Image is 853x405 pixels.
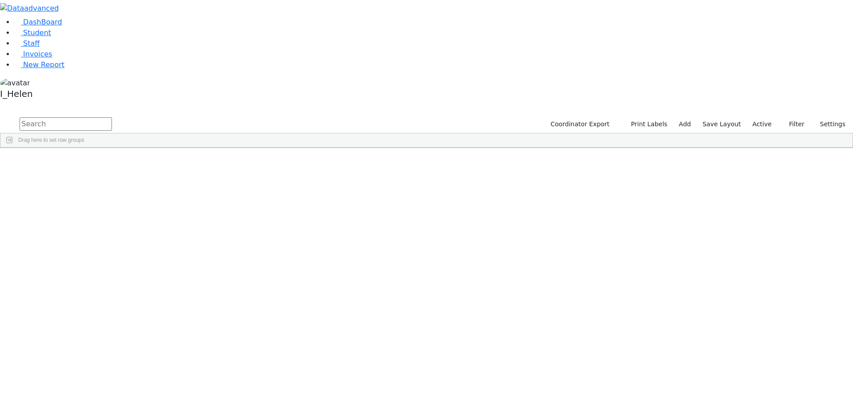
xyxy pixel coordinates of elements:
[14,39,40,48] a: Staff
[14,60,64,69] a: New Report
[777,117,809,131] button: Filter
[23,28,51,37] span: Student
[23,39,40,48] span: Staff
[23,50,52,58] span: Invoices
[18,137,84,143] span: Drag here to set row groups
[749,117,776,131] label: Active
[675,117,695,131] a: Add
[14,18,62,26] a: DashBoard
[698,117,745,131] button: Save Layout
[23,18,62,26] span: DashBoard
[14,50,52,58] a: Invoices
[621,117,671,131] button: Print Labels
[545,117,614,131] button: Coordinator Export
[14,28,51,37] a: Student
[23,60,64,69] span: New Report
[809,117,849,131] button: Settings
[20,117,112,131] input: Search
